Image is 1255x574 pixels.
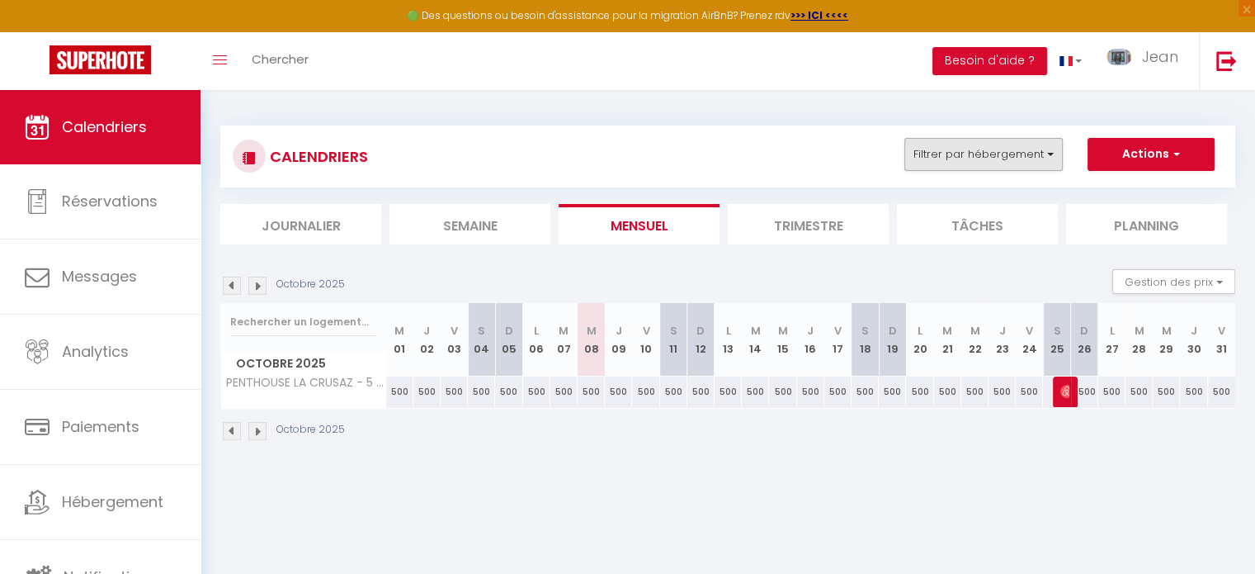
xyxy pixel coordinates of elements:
[861,323,869,339] abbr: S
[276,277,345,292] p: Octobre 2025
[1109,323,1114,339] abbr: L
[523,303,550,377] th: 06
[616,323,622,339] abbr: J
[230,307,376,337] input: Rechercher un logement...
[879,377,906,407] div: 500
[642,323,649,339] abbr: V
[999,323,1006,339] abbr: J
[1162,323,1172,339] abbr: M
[1112,269,1235,294] button: Gestion des prix
[389,204,550,244] li: Semaine
[1208,377,1235,407] div: 500
[687,377,715,407] div: 500
[715,303,742,377] th: 13
[961,303,988,377] th: 22
[62,416,139,437] span: Paiements
[252,50,309,68] span: Chercher
[441,377,468,407] div: 500
[386,303,413,377] th: 01
[495,303,522,377] th: 05
[897,204,1058,244] li: Tâches
[934,377,961,407] div: 500
[1094,32,1199,90] a: ... Jean
[239,32,321,90] a: Chercher
[769,303,796,377] th: 15
[904,138,1063,171] button: Filtrer par hébergement
[1125,303,1153,377] th: 28
[62,266,137,287] span: Messages
[728,204,889,244] li: Trimestre
[1080,323,1088,339] abbr: D
[1026,323,1033,339] abbr: V
[62,341,129,362] span: Analytics
[1043,303,1070,377] th: 25
[1098,377,1125,407] div: 500
[807,323,814,339] abbr: J
[1216,50,1237,71] img: logout
[441,303,468,377] th: 03
[1098,303,1125,377] th: 27
[797,303,824,377] th: 16
[715,377,742,407] div: 500
[942,323,952,339] abbr: M
[1016,377,1043,407] div: 500
[906,377,933,407] div: 500
[276,422,345,438] p: Octobre 2025
[1066,204,1227,244] li: Planning
[670,323,677,339] abbr: S
[696,323,705,339] abbr: D
[988,377,1016,407] div: 500
[1180,303,1207,377] th: 30
[413,303,441,377] th: 02
[1208,303,1235,377] th: 31
[852,303,879,377] th: 18
[1180,377,1207,407] div: 500
[1142,46,1178,67] span: Jean
[660,303,687,377] th: 11
[918,323,922,339] abbr: L
[578,303,605,377] th: 08
[1135,323,1144,339] abbr: M
[632,377,659,407] div: 500
[852,377,879,407] div: 500
[559,323,569,339] abbr: M
[413,377,441,407] div: 500
[386,377,413,407] div: 500
[1125,377,1153,407] div: 500
[423,323,430,339] abbr: J
[221,352,385,376] span: Octobre 2025
[468,377,495,407] div: 500
[587,323,597,339] abbr: M
[1088,138,1215,171] button: Actions
[50,45,151,74] img: Super Booking
[632,303,659,377] th: 10
[751,323,761,339] abbr: M
[266,138,368,175] h3: CALENDRIERS
[742,303,769,377] th: 14
[790,8,848,22] a: >>> ICI <<<<
[889,323,897,339] abbr: D
[1071,377,1098,407] div: 500
[1016,303,1043,377] th: 24
[797,377,824,407] div: 500
[934,303,961,377] th: 21
[550,303,578,377] th: 07
[1153,303,1180,377] th: 29
[1218,323,1225,339] abbr: V
[559,204,720,244] li: Mensuel
[394,323,404,339] abbr: M
[1053,323,1060,339] abbr: S
[726,323,731,339] abbr: L
[1060,376,1069,407] span: [PERSON_NAME]
[468,303,495,377] th: 04
[534,323,539,339] abbr: L
[578,377,605,407] div: 500
[1071,303,1098,377] th: 26
[961,377,988,407] div: 500
[523,377,550,407] div: 500
[605,303,632,377] th: 09
[824,377,852,407] div: 500
[220,204,381,244] li: Journalier
[932,47,1047,75] button: Besoin d'aide ?
[62,191,158,211] span: Réservations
